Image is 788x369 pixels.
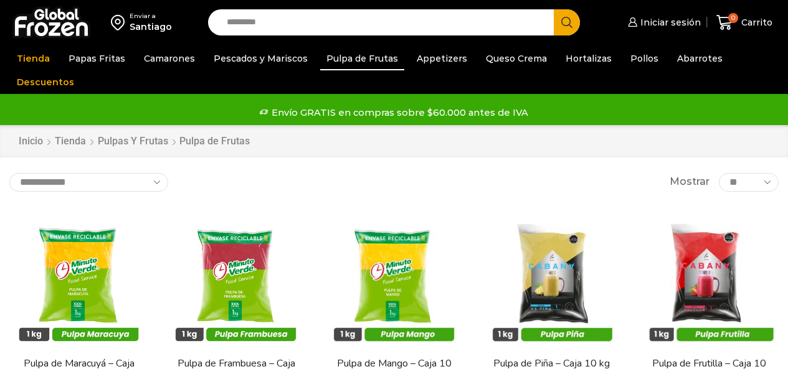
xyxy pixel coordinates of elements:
[411,47,473,70] a: Appetizers
[138,47,201,70] a: Camarones
[320,47,404,70] a: Pulpa de Frutas
[625,10,701,35] a: Iniciar sesión
[728,13,738,23] span: 0
[97,134,169,149] a: Pulpas y Frutas
[207,47,314,70] a: Pescados y Mariscos
[554,9,580,35] button: Search button
[54,134,87,149] a: Tienda
[18,134,44,149] a: Inicio
[179,135,250,147] h1: Pulpa de Frutas
[713,8,776,37] a: 0 Carrito
[559,47,618,70] a: Hortalizas
[671,47,729,70] a: Abarrotes
[637,16,701,29] span: Iniciar sesión
[111,12,130,33] img: address-field-icon.svg
[670,175,710,189] span: Mostrar
[62,47,131,70] a: Papas Fritas
[480,47,553,70] a: Queso Crema
[9,173,168,192] select: Pedido de la tienda
[18,134,250,149] nav: Breadcrumb
[11,70,80,94] a: Descuentos
[738,16,772,29] span: Carrito
[130,21,172,33] div: Santiago
[130,12,172,21] div: Enviar a
[11,47,56,70] a: Tienda
[624,47,665,70] a: Pollos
